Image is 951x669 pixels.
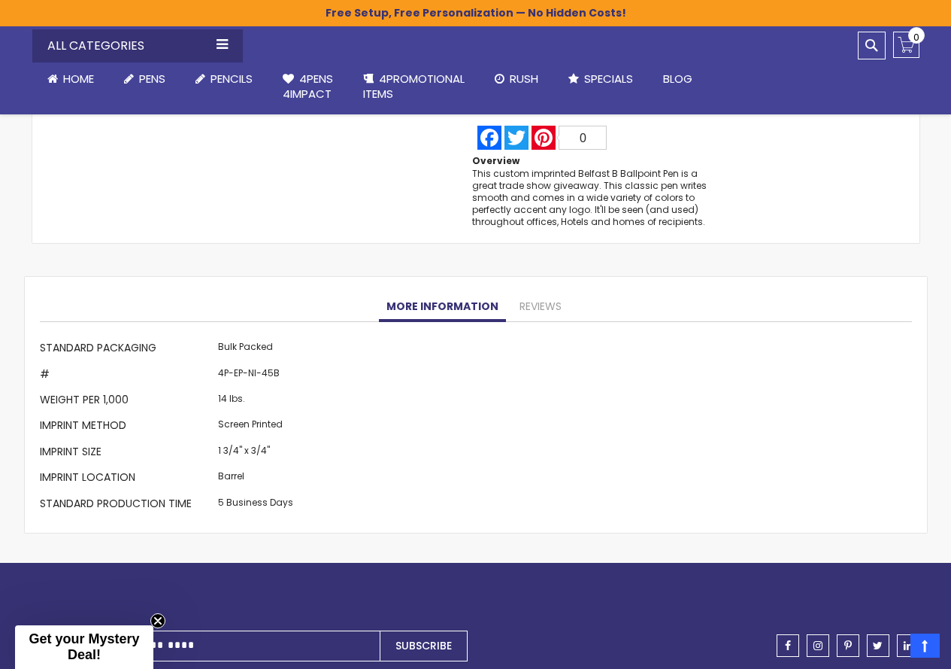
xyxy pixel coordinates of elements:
[530,126,608,150] a: Pinterest0
[63,71,94,87] span: Home
[214,492,297,518] td: 5 Business Days
[472,168,722,229] div: This custom imprinted Belfast B Ballpoint Pen is a great trade show giveaway. This classic pen wr...
[512,292,569,322] a: Reviews
[109,62,180,96] a: Pens
[777,634,799,657] a: facebook
[584,71,633,87] span: Specials
[150,613,165,628] button: Close teaser
[40,415,214,440] th: Imprint Method
[827,628,951,669] iframe: Google Customer Reviews
[40,440,214,466] th: Imprint Size
[553,62,648,96] a: Specials
[380,631,468,661] button: Subscribe
[913,30,919,44] span: 0
[893,32,919,58] a: 0
[214,388,297,414] td: 14 lbs.
[268,62,348,111] a: 4Pens4impact
[648,62,707,96] a: Blog
[214,415,297,440] td: Screen Printed
[214,337,297,363] td: Bulk Packed
[813,640,822,651] span: instagram
[32,29,243,62] div: All Categories
[214,440,297,466] td: 1 3/4" x 3/4"
[15,625,153,669] div: Get your Mystery Deal!Close teaser
[348,62,480,111] a: 4PROMOTIONALITEMS
[214,467,297,492] td: Barrel
[283,71,333,102] span: 4Pens 4impact
[40,363,214,388] th: #
[40,337,214,363] th: Standard Packaging
[476,126,503,150] a: Facebook
[379,292,506,322] a: More Information
[510,71,538,87] span: Rush
[807,634,829,657] a: instagram
[395,638,452,653] span: Subscribe
[139,71,165,87] span: Pens
[40,388,214,414] th: Weight per 1,000
[472,154,519,167] strong: Overview
[663,71,692,87] span: Blog
[29,631,139,662] span: Get your Mystery Deal!
[40,467,214,492] th: Imprint Location
[180,62,268,96] a: Pencils
[32,62,109,96] a: Home
[40,492,214,518] th: Standard Production Time
[785,640,791,651] span: facebook
[580,132,586,144] span: 0
[210,71,253,87] span: Pencils
[214,363,297,388] td: 4P-EP-NI-45B
[363,71,465,102] span: 4PROMOTIONAL ITEMS
[503,126,530,150] a: Twitter
[480,62,553,96] a: Rush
